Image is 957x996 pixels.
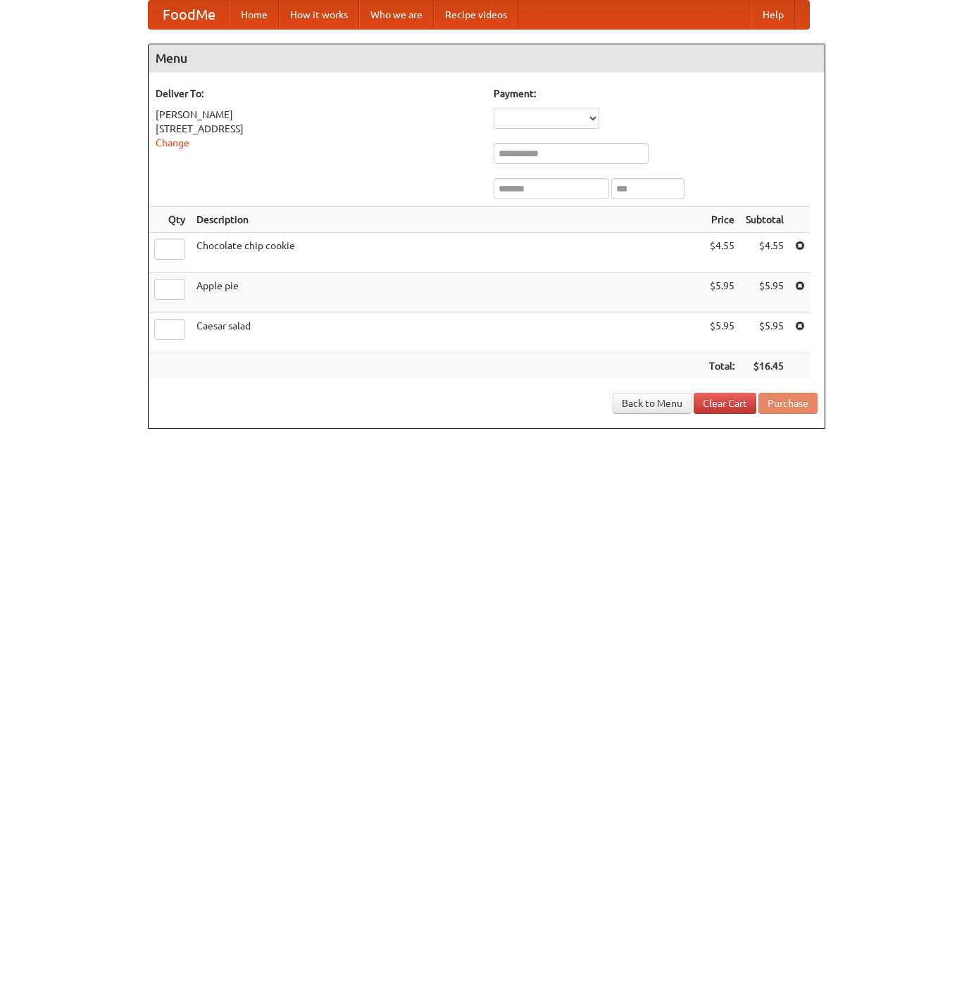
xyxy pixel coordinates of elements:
[703,313,740,353] td: $5.95
[156,87,480,101] h5: Deliver To:
[359,1,434,29] a: Who we are
[191,273,703,313] td: Apple pie
[149,44,825,73] h4: Menu
[156,137,189,149] a: Change
[703,273,740,313] td: $5.95
[751,1,795,29] a: Help
[191,233,703,273] td: Chocolate chip cookie
[149,207,191,233] th: Qty
[230,1,279,29] a: Home
[740,313,789,353] td: $5.95
[758,393,818,414] button: Purchase
[494,87,818,101] h5: Payment:
[156,122,480,136] div: [STREET_ADDRESS]
[740,273,789,313] td: $5.95
[191,207,703,233] th: Description
[149,1,230,29] a: FoodMe
[156,108,480,122] div: [PERSON_NAME]
[191,313,703,353] td: Caesar salad
[740,207,789,233] th: Subtotal
[279,1,359,29] a: How it works
[434,1,518,29] a: Recipe videos
[740,233,789,273] td: $4.55
[613,393,692,414] a: Back to Menu
[740,353,789,379] th: $16.45
[703,353,740,379] th: Total:
[694,393,756,414] a: Clear Cart
[703,207,740,233] th: Price
[703,233,740,273] td: $4.55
